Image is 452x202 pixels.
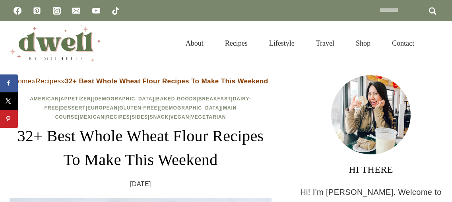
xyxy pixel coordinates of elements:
a: About [175,29,214,57]
a: Vegan [171,114,190,120]
a: Dessert [60,105,86,111]
a: Vegetarian [191,114,226,120]
a: YouTube [88,3,104,19]
a: Appetizer [60,96,91,102]
a: [DEMOGRAPHIC_DATA] [159,105,221,111]
a: Facebook [10,3,25,19]
h1: 32+ Best Whole Wheat Flour Recipes To Make This Weekend [10,124,272,172]
a: Home [13,77,31,85]
strong: 32+ Best Whole Wheat Flour Recipes To Make This Weekend [65,77,268,85]
time: [DATE] [130,178,151,190]
a: Instagram [49,3,65,19]
a: Recipes [106,114,130,120]
nav: Primary Navigation [175,29,425,57]
a: Breakfast [198,96,231,102]
img: DWELL by michelle [10,25,101,62]
a: Shop [345,29,381,57]
a: Travel [305,29,345,57]
a: Snack [149,114,169,120]
a: Gluten-Free [119,105,157,111]
a: Lifestyle [258,29,305,57]
a: TikTok [108,3,124,19]
a: Email [68,3,84,19]
a: Contact [381,29,425,57]
a: Pinterest [29,3,45,19]
a: Mexican [80,114,104,120]
span: » » [13,77,268,85]
a: Baked Goods [156,96,197,102]
a: [DEMOGRAPHIC_DATA] [93,96,155,102]
span: | | | | | | | | | | | | | | | | [30,96,251,120]
a: American [30,96,59,102]
a: Recipes [214,29,258,57]
a: Sides [132,114,148,120]
a: European [87,105,118,111]
h3: HI THERE [299,162,442,177]
a: Recipes [35,77,61,85]
button: View Search Form [429,37,442,50]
